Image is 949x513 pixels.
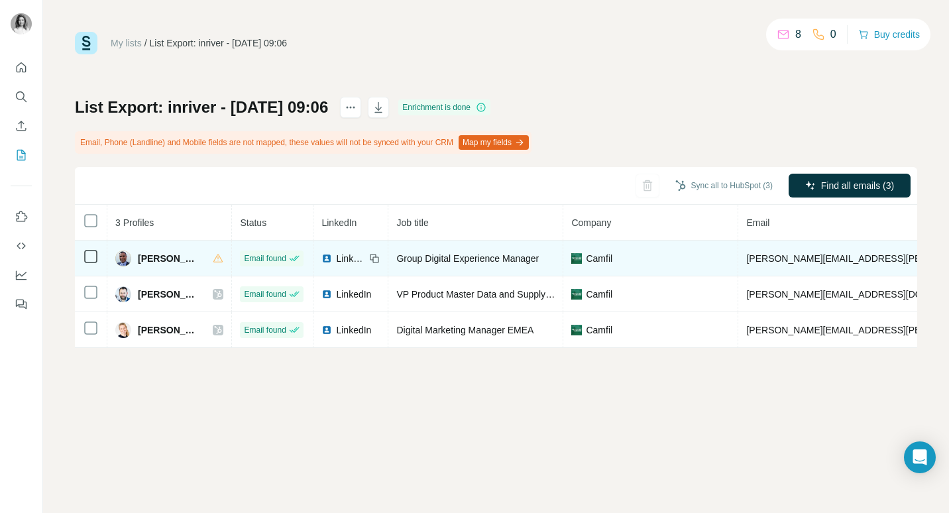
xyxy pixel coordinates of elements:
span: Camfil [586,323,612,337]
div: Email, Phone (Landline) and Mobile fields are not mapped, these values will not be synced with yo... [75,131,531,154]
span: LinkedIn [336,252,365,265]
span: Status [240,217,266,228]
li: / [144,36,147,50]
span: Group Digital Experience Manager [396,253,539,264]
a: My lists [111,38,142,48]
span: 3 Profiles [115,217,154,228]
span: [PERSON_NAME] [138,288,199,301]
span: VP Product Master Data and Supply Chain Controller [396,289,615,300]
span: LinkedIn [336,323,371,337]
button: Map my fields [459,135,529,150]
p: 8 [795,27,801,42]
h1: List Export: inriver - [DATE] 09:06 [75,97,328,118]
button: Buy credits [858,25,920,44]
span: LinkedIn [336,288,371,301]
span: Job title [396,217,428,228]
button: Sync all to HubSpot (3) [666,176,782,196]
span: [PERSON_NAME] [138,323,199,337]
span: Email [746,217,769,228]
button: Find all emails (3) [789,174,911,198]
img: Avatar [11,13,32,34]
img: LinkedIn logo [321,289,332,300]
img: company-logo [571,325,582,335]
img: Avatar [115,322,131,338]
button: Use Surfe API [11,234,32,258]
p: 0 [830,27,836,42]
span: Camfil [586,288,612,301]
span: Company [571,217,611,228]
span: Find all emails (3) [821,179,894,192]
button: Enrich CSV [11,114,32,138]
span: Email found [244,253,286,264]
span: Email found [244,324,286,336]
img: company-logo [571,289,582,300]
span: Camfil [586,252,612,265]
img: company-logo [571,253,582,264]
img: LinkedIn logo [321,253,332,264]
img: Avatar [115,251,131,266]
img: Avatar [115,286,131,302]
div: Open Intercom Messenger [904,441,936,473]
img: Surfe Logo [75,32,97,54]
button: Use Surfe on LinkedIn [11,205,32,229]
div: List Export: inriver - [DATE] 09:06 [150,36,287,50]
div: Enrichment is done [398,99,490,115]
button: Quick start [11,56,32,80]
button: Dashboard [11,263,32,287]
span: Email found [244,288,286,300]
button: actions [340,97,361,118]
span: LinkedIn [321,217,357,228]
span: [PERSON_NAME] [138,252,199,265]
button: My lists [11,143,32,167]
button: Feedback [11,292,32,316]
img: LinkedIn logo [321,325,332,335]
span: Digital Marketing Manager EMEA [396,325,533,335]
button: Search [11,85,32,109]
